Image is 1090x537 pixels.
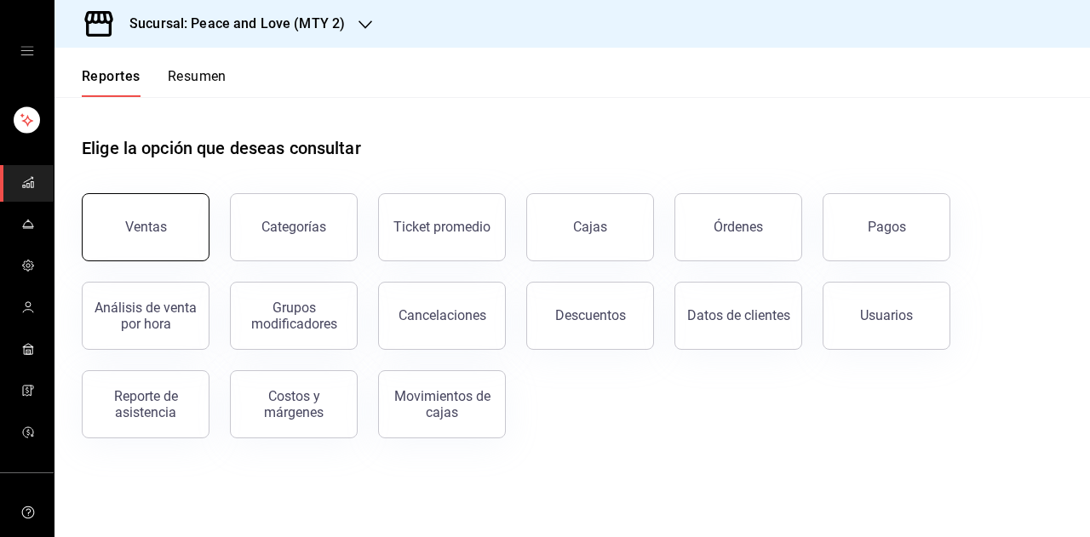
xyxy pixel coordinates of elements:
div: Costos y márgenes [241,388,347,420]
div: Descuentos [555,307,626,323]
h3: Sucursal: Peace and Love (MTY 2) [116,14,345,34]
div: Categorías [261,219,326,235]
div: Ventas [125,219,167,235]
button: Movimientos de cajas [378,370,506,438]
button: Análisis de venta por hora [82,282,209,350]
div: Grupos modificadores [241,300,347,332]
div: Cancelaciones [399,307,486,323]
div: Datos de clientes [687,307,790,323]
div: Pagos [868,219,906,235]
div: Movimientos de cajas [389,388,495,420]
button: Usuarios [823,282,950,350]
div: Usuarios [860,307,913,323]
button: Reporte de asistencia [82,370,209,438]
div: Reporte de asistencia [93,388,198,420]
div: Ticket promedio [393,219,490,235]
button: Pagos [823,193,950,261]
button: Órdenes [674,193,802,261]
button: Datos de clientes [674,282,802,350]
a: Cajas [526,193,654,261]
button: Resumen [168,68,227,97]
div: Cajas [573,217,608,237]
button: open drawer [20,44,34,58]
button: Categorías [230,193,358,261]
h1: Elige la opción que deseas consultar [82,135,361,161]
button: Costos y márgenes [230,370,358,438]
button: Cancelaciones [378,282,506,350]
div: Órdenes [714,219,763,235]
button: Reportes [82,68,141,97]
div: navigation tabs [82,68,227,97]
div: Análisis de venta por hora [93,300,198,332]
button: Ticket promedio [378,193,506,261]
button: Descuentos [526,282,654,350]
button: Ventas [82,193,209,261]
button: Grupos modificadores [230,282,358,350]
